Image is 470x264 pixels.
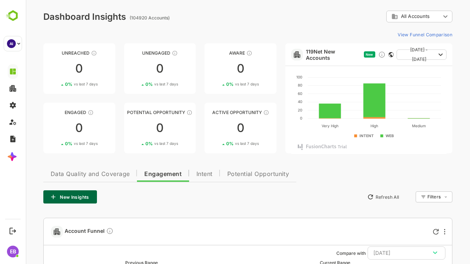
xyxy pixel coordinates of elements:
[221,50,227,56] div: These accounts have just entered the buying cycle and need further nurturing
[272,83,276,87] text: 80
[272,108,276,112] text: 20
[402,194,415,199] div: Filters
[161,110,167,115] div: These accounts are MQAs and can be passed on to Inside Sales
[274,116,276,120] text: 0
[120,81,152,87] div: 0 %
[296,124,312,128] text: Very High
[401,190,427,203] div: Filters
[338,191,377,203] button: Refresh All
[65,50,71,56] div: These accounts have not been engaged with for a defined time period
[371,49,421,60] button: [DATE] - [DATE]
[98,103,170,153] a: Potential OpportunityThese accounts are MQAs and can be passed on to Inside Sales00%vs last 7 days
[18,50,90,56] div: Unreached
[39,141,72,146] div: 0 %
[361,10,427,24] div: All Accounts
[179,103,251,153] a: Active OpportunityThese accounts have open opportunities which might be at any of the Sales Stage...
[39,227,88,236] span: Account Funnel
[48,81,72,87] span: vs last 7 days
[18,190,71,203] button: New Insights
[340,52,347,56] span: New
[179,122,251,134] div: 0
[179,43,251,94] a: AwareThese accounts have just entered the buying cycle and need further nurturing00%vs last 7 days
[120,141,152,146] div: 0 %
[418,229,420,235] div: More
[271,75,276,79] text: 100
[25,171,104,177] span: Data Quality and Coverage
[209,141,233,146] span: vs last 7 days
[7,246,19,257] div: EB
[119,171,156,177] span: Engagement
[98,50,170,56] div: Unengaged
[179,110,251,115] div: Active Opportunity
[386,124,400,128] text: Medium
[18,110,90,115] div: Engaged
[62,110,68,115] div: These accounts are warm, further nurturing would qualify them to MQAs
[129,141,152,146] span: vs last 7 days
[179,63,251,74] div: 0
[209,81,233,87] span: vs last 7 days
[98,122,170,134] div: 0
[18,11,100,22] div: Dashboard Insights
[18,63,90,74] div: 0
[311,250,340,256] ag: Compare with
[363,52,368,57] div: This card does not support filter and segments
[238,110,243,115] div: These accounts have open opportunities which might be at any of the Sales Stages
[200,81,233,87] div: 0 %
[98,63,170,74] div: 0
[39,81,72,87] div: 0 %
[98,43,170,94] a: UnengagedThese accounts have not shown enough engagement and need nurturing00%vs last 7 days
[202,171,264,177] span: Potential Opportunity
[104,15,146,21] ag: (104920 Accounts)
[171,171,187,177] span: Intent
[18,43,90,94] a: UnreachedThese accounts have not been engaged with for a defined time period00%vs last 7 days
[179,50,251,56] div: Aware
[4,9,22,23] img: BambooboxLogoMark.f1c84d78b4c51b1a7b5f700c9845e183.svg
[272,91,276,96] text: 60
[342,246,420,260] button: [DATE]
[348,248,414,258] div: [DATE]
[407,229,413,235] div: Refresh
[369,29,427,40] button: View Funnel Comparison
[48,141,72,146] span: vs last 7 days
[366,13,415,20] div: All Accounts
[98,110,170,115] div: Potential Opportunity
[18,103,90,153] a: EngagedThese accounts are warm, further nurturing would qualify them to MQAs00%vs last 7 days
[352,51,360,58] div: Discover new ICP-fit accounts showing engagement — via intent surges, anonymous website visits, L...
[18,122,90,134] div: 0
[8,226,18,236] button: Logout
[375,14,404,19] span: All Accounts
[80,227,88,236] div: Compare Funnel to any previous dates, and click on any plot in the current funnel to view the det...
[146,50,152,56] div: These accounts have not shown enough engagement and need nurturing
[345,124,352,128] text: High
[272,99,276,104] text: 40
[7,39,16,48] div: AI
[280,48,335,61] a: 119Net New Accounts
[377,45,410,64] span: [DATE] - [DATE]
[129,81,152,87] span: vs last 7 days
[200,141,233,146] div: 0 %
